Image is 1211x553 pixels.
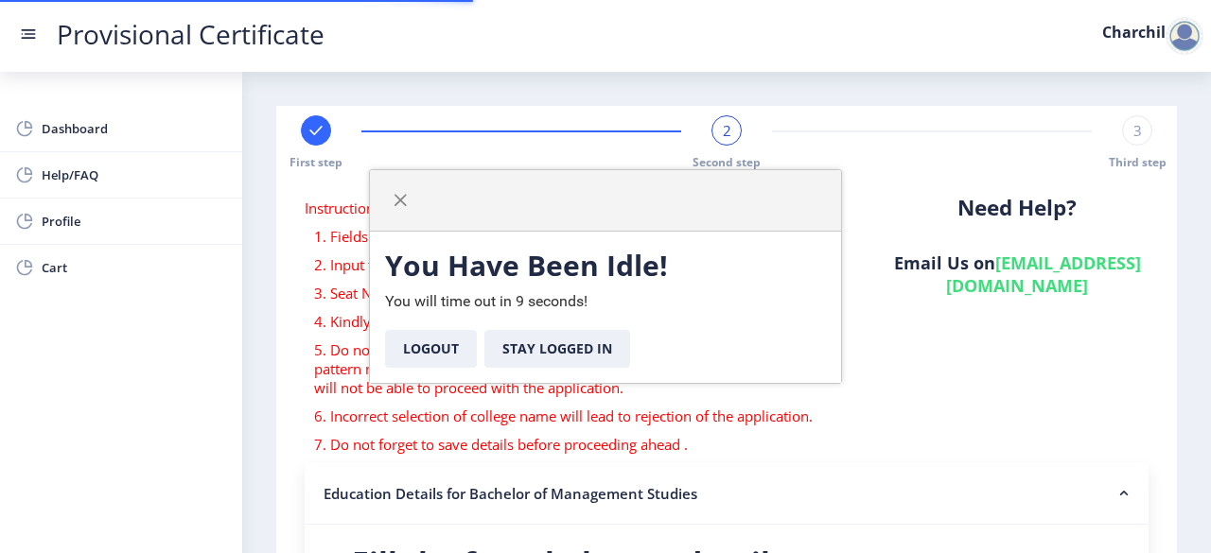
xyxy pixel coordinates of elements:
span: Help/FAQ [42,164,227,186]
span: Instruction [305,199,375,217]
button: Stay Logged In [484,330,630,368]
a: Provisional Certificate [38,25,343,44]
button: Logout [385,330,477,368]
p: 6. Incorrect selection of college name will lead to rejection of the application. [314,406,849,425]
nb-accordion-item-header: Education Details for Bachelor of Management Studies [305,463,1149,525]
span: Cart [42,256,227,279]
h6: Email Us on [886,251,1149,297]
span: First step [290,154,342,170]
label: Charchil [1102,25,1166,40]
b: Need Help? [957,193,1077,222]
p: 5. Do not write the college name/passing year/passing month and examination pattern manually; sel... [314,340,849,397]
span: Profile [42,210,227,233]
p: 4. Kindly select the correct class obtain in your final Year/ Semester marksheet . [314,312,849,331]
p: 3. Seat Number is mentioned on your Marksheet/ Hall Ticket . [314,284,849,302]
p: 7. Do not forget to save details before proceeding ahead . [314,435,849,454]
p: 1. Fields marked with * are mandatory. [314,227,849,246]
span: Third step [1109,154,1167,170]
span: Dashboard [42,117,227,140]
span: 3 [1133,121,1142,140]
p: 2. Input the seat number – As per your last Year/Semester marksheet [314,255,849,274]
a: [EMAIL_ADDRESS][DOMAIN_NAME] [946,251,1141,297]
span: 2 [723,121,731,140]
div: You will time out in 9 seconds! [370,232,841,383]
span: Second step [693,154,761,170]
h3: You Have Been Idle! [385,247,826,285]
